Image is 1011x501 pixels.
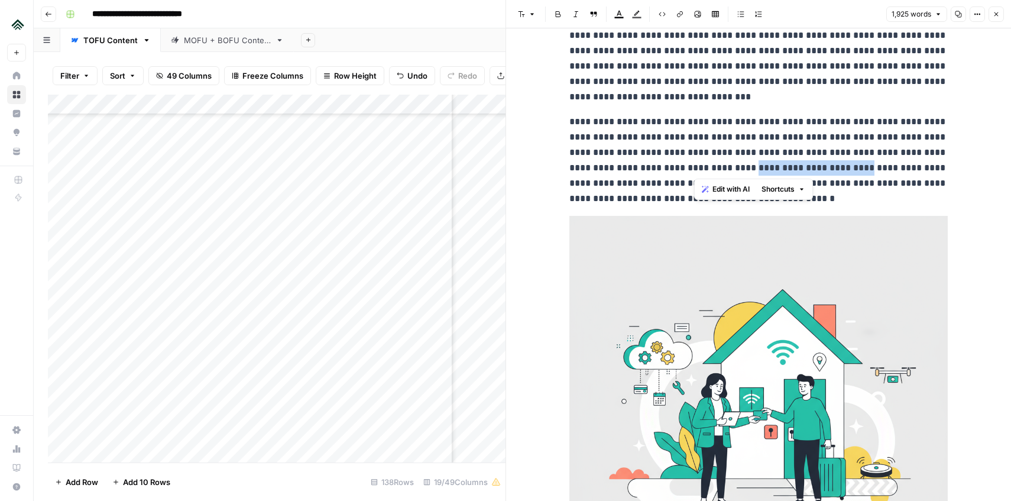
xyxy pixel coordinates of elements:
button: Add 10 Rows [105,473,177,492]
a: Opportunities [7,123,26,142]
img: Uplisting Logo [7,14,28,35]
button: Redo [440,66,485,85]
button: Freeze Columns [224,66,311,85]
a: TOFU Content [60,28,161,52]
span: Shortcuts [762,184,795,195]
a: MOFU + BOFU Content [161,28,294,52]
a: Home [7,66,26,85]
div: MOFU + BOFU Content [184,34,271,46]
span: Add 10 Rows [123,476,170,488]
span: Sort [110,70,125,82]
span: Row Height [334,70,377,82]
a: Usage [7,439,26,458]
button: Filter [53,66,98,85]
div: TOFU Content [83,34,138,46]
div: 19/49 Columns [419,473,505,492]
a: Insights [7,104,26,123]
span: 49 Columns [167,70,212,82]
button: Help + Support [7,477,26,496]
span: 1,925 words [892,9,931,20]
button: Workspace: Uplisting [7,9,26,39]
span: Filter [60,70,79,82]
span: Undo [407,70,427,82]
button: 1,925 words [886,7,947,22]
button: Row Height [316,66,384,85]
a: Settings [7,421,26,439]
a: Your Data [7,142,26,161]
button: Shortcuts [757,182,810,197]
span: Freeze Columns [242,70,303,82]
a: Learning Hub [7,458,26,477]
button: 49 Columns [148,66,219,85]
button: Add Row [48,473,105,492]
div: 138 Rows [366,473,419,492]
button: Edit with AI [697,182,754,197]
button: Sort [102,66,144,85]
span: Edit with AI [712,184,750,195]
a: Browse [7,85,26,104]
button: Undo [389,66,435,85]
span: Add Row [66,476,98,488]
span: Redo [458,70,477,82]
